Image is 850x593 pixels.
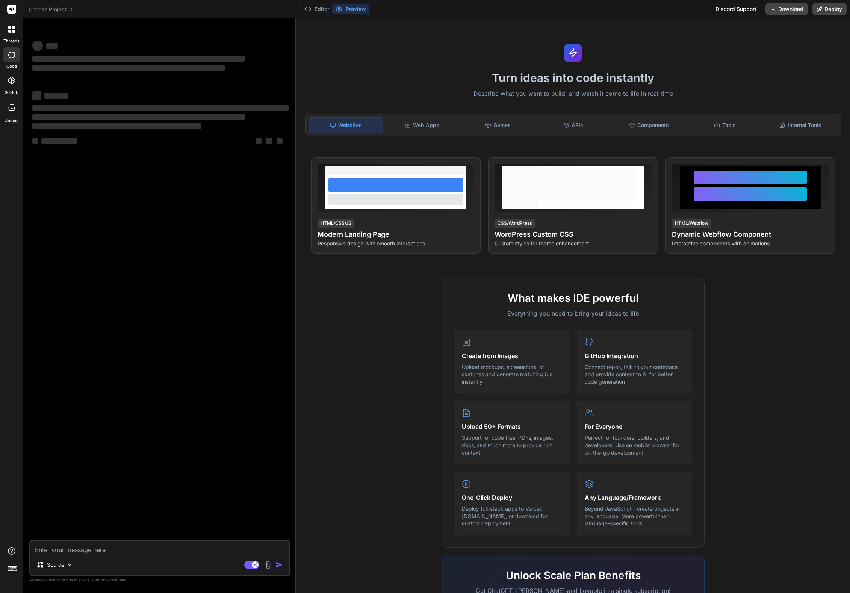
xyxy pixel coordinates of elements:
p: Upload mockups, screenshots, or sketches and generate matching UIs instantly [462,363,561,386]
h4: Dynamic Webflow Component [672,229,829,240]
div: APIs [536,117,610,133]
p: Connect repos, talk to your codebase, and provide context to AI for better code generation [585,363,684,386]
div: Discord Support [711,3,761,15]
span: ‌ [32,114,245,120]
span: ‌ [32,91,41,100]
p: Describe what you want to build, and watch it come to life in real-time [301,89,845,99]
label: Upload [5,118,19,124]
h4: GitHub Integration [585,351,684,360]
span: ‌ [32,123,201,129]
button: Deploy [812,3,847,15]
label: threads [3,38,20,44]
span: privacy [101,578,114,582]
button: Download [765,3,808,15]
div: Games [461,117,535,133]
span: ‌ [32,138,38,144]
div: HTML/CSS/JS [318,219,354,228]
h4: Any Language/Framework [585,493,684,502]
p: Interactive components with animations [672,240,829,247]
span: ‌ [46,43,58,49]
img: Pick Models [67,562,73,568]
span: ‌ [32,105,289,111]
span: ‌ [32,65,225,71]
h1: Turn ideas into code instantly [301,71,845,85]
p: Deploy full-stack apps to Vercel, [DOMAIN_NAME], or download for custom deployment [462,505,561,527]
span: ‌ [277,138,283,144]
h4: Create from Images [462,351,561,360]
div: Internal Tools [764,117,838,133]
p: Source [47,561,64,569]
button: Preview [332,4,369,14]
h4: Upload 50+ Formats [462,422,561,431]
img: attachment [264,561,272,569]
h4: For Everyone [585,422,684,431]
span: Choose Project [29,6,73,13]
h4: One-Click Deploy [462,493,561,502]
p: Everything you need to bring your ideas to life [454,309,692,318]
p: Perfect for founders, builders, and developers. Use on mobile browser for on-the-go development [585,434,684,456]
p: Support for code files, PDFs, images, docs, and much more to provide rich context [462,434,561,456]
label: GitHub [5,89,18,96]
div: Websites [309,117,383,133]
button: Editor [301,4,332,14]
div: Web Apps [385,117,459,133]
span: ‌ [41,138,77,144]
div: CSS/WordPress [495,219,535,228]
p: Always double-check its answers. Your in Bind [29,576,290,584]
p: Beyond JavaScript - create projects in any language. More powerful than language-specific tools [585,505,684,527]
h4: Modern Landing Page [318,229,474,240]
div: Components [612,117,686,133]
span: ‌ [32,56,245,62]
div: Tools [688,117,762,133]
label: code [6,63,17,70]
p: Custom styles for theme enhancement [495,240,651,247]
h2: What makes IDE powerful [454,290,692,306]
span: ‌ [32,41,43,51]
h4: WordPress Custom CSS [495,229,651,240]
span: ‌ [256,138,262,144]
span: ‌ [44,93,68,99]
div: HTML/Webflow [672,219,711,228]
img: icon [275,561,283,569]
span: ‌ [266,138,272,144]
h2: Unlock Scale Plan Benefits [454,567,692,583]
p: Responsive design with smooth interactions [318,240,474,247]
